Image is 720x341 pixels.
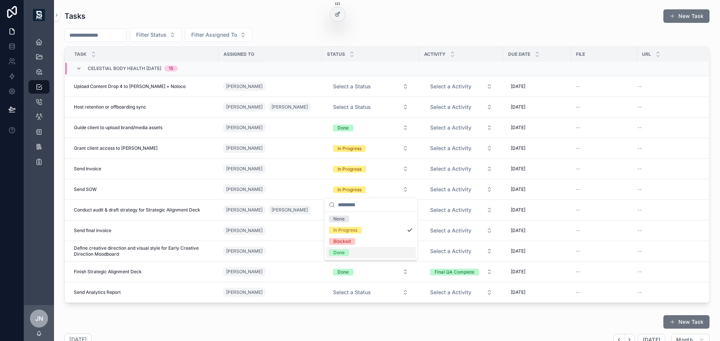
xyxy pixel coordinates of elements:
button: Select Button [327,121,414,134]
span: [PERSON_NAME] [226,186,262,192]
button: Select Button [424,183,498,196]
span: Finish Strategic Alignment Deck [74,269,142,275]
span: Send SOW [74,186,97,192]
span: [DATE] [511,104,525,110]
span: [PERSON_NAME] [226,248,262,254]
a: [PERSON_NAME] [223,82,265,91]
span: Select a Activity [430,165,471,173]
span: -- [637,207,642,213]
span: File [576,51,585,57]
span: [DATE] [511,145,525,151]
button: Select Button [424,203,498,217]
button: Select Button [424,244,498,258]
button: Select Button [327,100,414,114]
span: Upload Content Drop 4 to [PERSON_NAME] + Noloco [74,83,186,89]
span: [DATE] [511,125,525,131]
button: Select Button [424,286,498,299]
div: Suggestions [324,212,417,260]
a: [PERSON_NAME] [223,205,265,214]
span: -- [576,166,580,172]
span: -- [576,186,580,192]
a: [PERSON_NAME] [268,205,311,214]
span: [PERSON_NAME] [226,207,262,213]
span: Due Date [508,51,530,57]
h1: Tasks [64,11,85,21]
span: Host retention or offboarding sync [74,104,146,110]
span: -- [637,248,642,254]
span: Filter Assigned To [191,31,237,39]
a: [PERSON_NAME] [223,164,265,173]
a: [PERSON_NAME] [223,185,265,194]
button: Select Button [424,80,498,93]
span: Assigned To [223,51,254,57]
span: -- [637,289,642,295]
button: Select Button [327,162,414,176]
div: In Progress [333,227,357,234]
div: Blocked [333,238,351,245]
span: [DATE] [511,166,525,172]
span: Guide client to upload brand/media assets [74,125,162,131]
div: 15 [169,66,173,71]
span: [DATE] [511,248,525,254]
span: -- [637,145,642,151]
span: [DATE] [511,186,525,192]
span: Grant client access to [PERSON_NAME] [74,145,157,151]
button: Select Button [424,265,498,278]
div: None [333,216,345,222]
button: Select Button [327,141,414,155]
span: Send Analytics Report [74,289,121,295]
span: Select a Activity [430,144,471,152]
div: In Progress [337,166,361,173]
button: Select Button [327,80,414,93]
div: In Progress [337,145,361,152]
span: [DATE] [511,228,525,234]
span: [PERSON_NAME] [226,83,262,89]
span: -- [576,289,580,295]
span: JN [35,314,43,323]
span: [PERSON_NAME] [226,166,262,172]
span: [PERSON_NAME] [226,269,262,275]
button: Select Button [185,28,252,42]
div: scrollable content [24,30,54,178]
span: -- [576,145,580,151]
span: Status [327,51,345,57]
span: [PERSON_NAME] [226,145,262,151]
span: Filter Status [136,31,166,39]
button: Select Button [424,162,498,176]
span: Select a Activity [430,247,471,255]
span: Select a Activity [430,83,471,90]
span: Select a Activity [430,103,471,111]
span: [DATE] [511,289,525,295]
a: [PERSON_NAME] [223,288,265,297]
span: -- [637,166,642,172]
span: -- [576,207,580,213]
a: [PERSON_NAME] [223,103,265,112]
span: Select a Activity [430,124,471,131]
span: Select a Status [333,289,371,296]
span: [PERSON_NAME] [226,125,262,131]
span: Select a Status [333,83,371,90]
span: [PERSON_NAME] [271,104,308,110]
button: Select Button [424,141,498,155]
span: Activity [424,51,445,57]
span: [DATE] [511,207,525,213]
span: Define creative direction and visual style for Early Creative Direction Moodboard [74,245,214,257]
span: -- [576,269,580,275]
span: Select a Activity [430,227,471,234]
div: Done [333,249,345,256]
span: Url [642,51,651,57]
span: Conduct audit & draft strategy for Strategic Alignment Deck [74,207,200,213]
span: -- [576,248,580,254]
button: Select Button [327,265,414,278]
button: New Task [663,9,709,23]
button: Select Button [424,224,498,237]
span: -- [637,186,642,192]
span: -- [637,125,642,131]
span: -- [637,83,642,89]
span: -- [576,125,580,131]
div: Done [337,269,349,275]
a: [PERSON_NAME] [268,103,311,112]
div: In Progress [337,186,361,193]
button: New Task [663,315,709,329]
